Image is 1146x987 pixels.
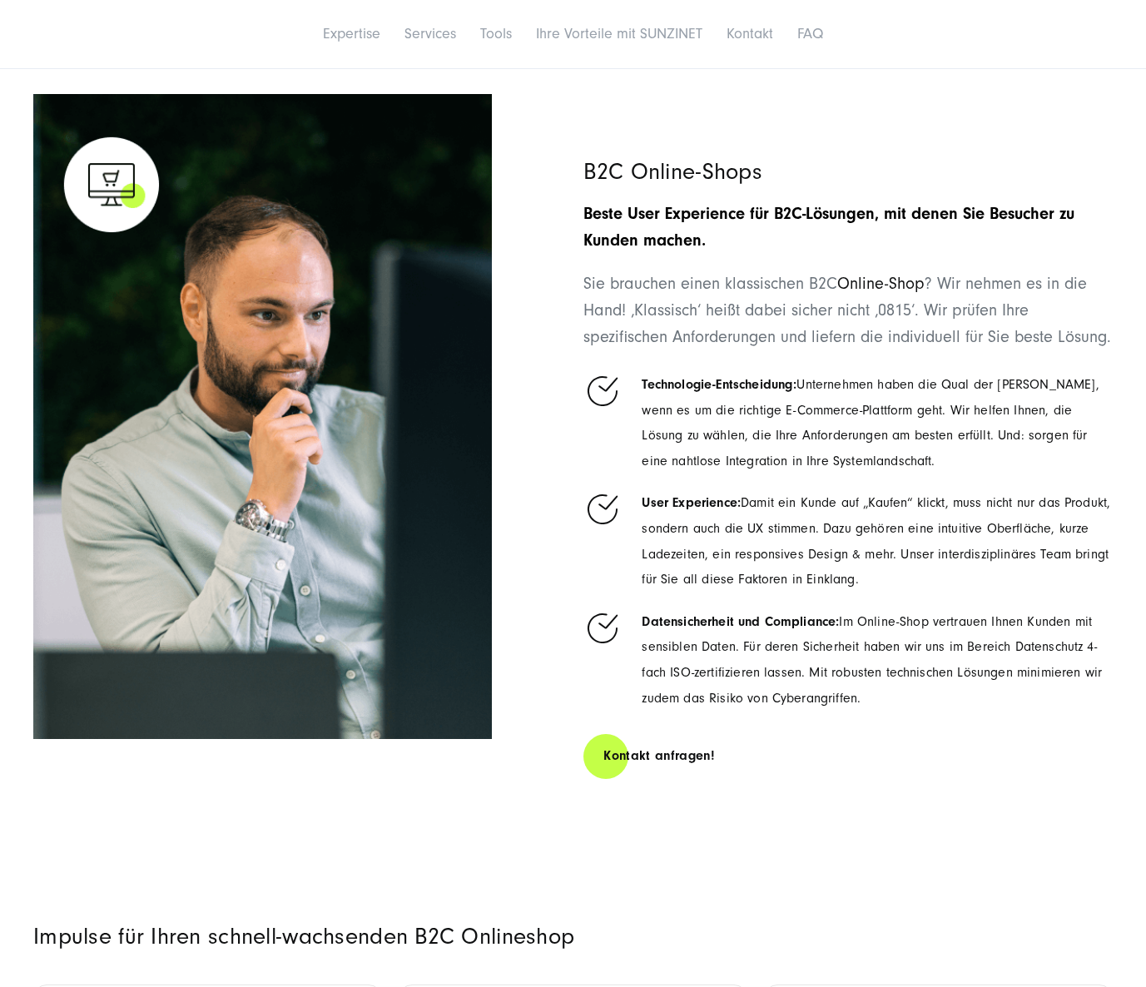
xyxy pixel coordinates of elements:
strong: Technologie-Entscheidung: [642,377,796,392]
strong: User Experience: [642,495,741,510]
a: Online-Shop [837,275,925,293]
a: Kontakt anfragen! [583,732,734,780]
li: Unternehmen haben die Qual der [PERSON_NAME], wenn es um die richtige E-Commerce-Plattform geht. ... [583,372,1113,474]
li: Im Online-Shop vertrauen Ihnen Kunden mit sensiblen Daten. Für deren Sicherheit haben wir uns im ... [583,609,1113,711]
a: Kontakt [727,25,773,42]
a: Services [404,25,456,42]
a: Tools [480,25,512,42]
a: Expertise [323,25,380,42]
a: FAQ [797,25,823,42]
p: Sie brauchen einen klassischen B2C ? Wir nehmen es in die Hand! ‚Klassisch‘ heißt dabei sicher ni... [583,270,1113,350]
li: Damit ein Kunde auf „Kaufen“ klickt, muss nicht nur das Produkt, sondern auch die UX stimmen. Daz... [583,490,1113,592]
img: Mann sitzt konzentriert am Computer - Symbolbild für E-Commerce Agentur SUNZINET [33,94,492,738]
strong: Datensicherheit und Compliance: [642,614,839,629]
h3: B2C Online-Shops [583,161,1113,184]
strong: Beste User Experience für B2C-Lösungen, mit denen Sie Besucher zu Kunden machen. [583,204,1074,250]
a: Ihre Vorteile mit SUNZINET [536,25,702,42]
h3: Impulse für Ihren schnell-wachsenden B2C Onlineshop [33,925,616,949]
